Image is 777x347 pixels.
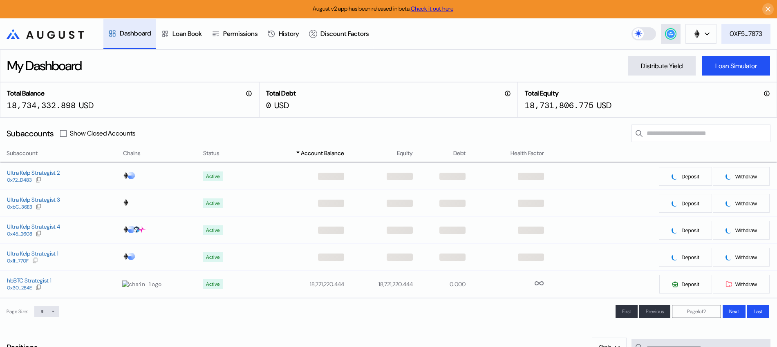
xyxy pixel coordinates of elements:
img: pending [724,253,733,262]
a: Dashboard [103,19,156,49]
button: Previous [639,305,670,318]
button: Next [723,305,746,318]
span: Deposit [681,200,699,207]
button: Distribute Yield [628,56,696,76]
div: Permissions [223,29,258,38]
div: Active [206,281,219,287]
span: Health Factor [511,149,544,158]
td: 18,721,220.444 [247,271,345,298]
h2: Total Balance [7,89,45,98]
div: Active [206,227,219,233]
div: Dashboard [120,29,151,38]
img: chain logo [692,29,701,38]
div: Discount Factors [320,29,369,38]
span: Debt [453,149,466,158]
span: Deposit [681,281,699,287]
span: Equity [397,149,413,158]
div: 0xbC...36E3 [7,204,32,210]
button: pendingWithdraw [712,220,770,240]
span: First [622,308,631,315]
div: Subaccounts [7,128,54,139]
button: Withdraw [712,274,770,294]
h2: Total Equity [525,89,559,98]
span: August v2 app has been released in beta. [313,5,453,12]
img: chain logo [122,226,130,233]
button: pendingWithdraw [712,194,770,213]
span: Deposit [681,227,699,234]
img: chain logo [133,226,140,233]
button: pendingDeposit [658,167,712,186]
div: Page Size: [7,308,28,315]
span: Deposit [681,254,699,260]
span: Subaccount [7,149,38,158]
div: Ultra Kelp Strategist 1 [7,250,58,257]
button: pendingDeposit [658,247,712,267]
span: Next [729,308,739,315]
div: hbBTC Strategist 1 [7,277,52,284]
button: pendingWithdraw [712,167,770,186]
img: chain logo [122,280,161,288]
span: Previous [646,308,664,315]
button: pendingDeposit [658,220,712,240]
button: Deposit [659,274,712,294]
img: chain logo [128,172,135,179]
a: Loan Book [156,19,207,49]
span: Status [203,149,219,158]
img: pending [670,253,679,262]
button: 0XF5...7873 [721,24,770,44]
div: Ultra Kelp Strategist 4 [7,223,60,230]
div: Ultra Kelp Strategist 3 [7,196,60,203]
div: Active [206,173,219,179]
button: pendingWithdraw [712,247,770,267]
div: My Dashboard [7,57,81,74]
div: 0XF5...7873 [730,29,762,38]
div: Active [206,200,219,206]
div: 0x30...2B4E [7,285,32,291]
span: Last [754,308,762,315]
div: Distribute Yield [641,62,683,70]
button: Last [747,305,769,318]
div: 0x45...2608 [7,231,32,237]
span: Chains [123,149,141,158]
div: Loan Book [172,29,202,38]
img: pending [670,199,679,208]
span: Account Balance [301,149,344,158]
button: Loan Simulator [702,56,770,76]
a: History [262,19,304,49]
img: chain logo [122,199,130,206]
h2: Total Debt [266,89,296,98]
span: Withdraw [735,254,757,260]
td: 18,721,220.444 [345,271,413,298]
img: pending [724,172,733,181]
img: chain logo [138,226,146,233]
img: chain logo [128,226,135,233]
div: Active [206,254,219,260]
div: 0x72...D483 [7,177,32,183]
td: 0.000 [413,271,466,298]
img: chain logo [128,253,135,260]
span: Deposit [681,173,699,180]
div: History [279,29,299,38]
div: USD [79,100,94,111]
a: Permissions [207,19,262,49]
div: Loan Simulator [715,62,757,70]
div: Ultra Kelp Strategist 2 [7,169,60,176]
div: 18,734,332.898 [7,100,76,111]
img: chain logo [122,253,130,260]
a: Discount Factors [304,19,374,49]
img: pending [670,172,679,181]
a: Check it out here [411,5,453,12]
img: pending [724,226,733,235]
button: chain logo [685,24,717,44]
img: pending [670,226,679,235]
div: USD [597,100,611,111]
span: Withdraw [735,281,757,287]
img: pending [724,199,733,208]
button: First [616,305,638,318]
label: Show Closed Accounts [70,129,135,138]
span: Withdraw [735,173,757,180]
div: 0 [266,100,271,111]
img: chain logo [122,172,130,179]
span: Withdraw [735,200,757,207]
button: pendingDeposit [658,194,712,213]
